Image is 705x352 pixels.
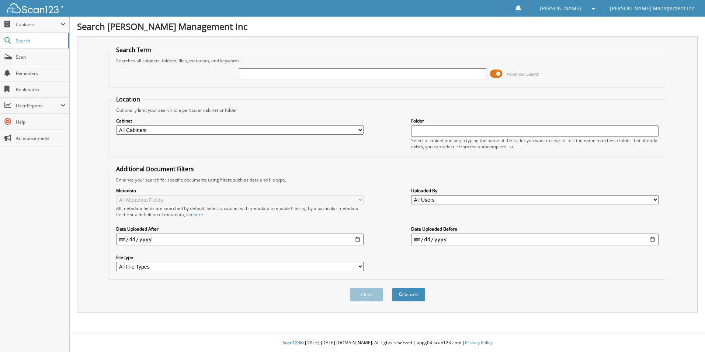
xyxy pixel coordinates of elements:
input: start [116,234,364,245]
div: © [DATE]-[DATE] [DOMAIN_NAME]. All rights reserved | appg04-scan123-com | [70,334,705,352]
label: Date Uploaded Before [411,226,659,232]
button: Clear [350,288,383,301]
label: Metadata [116,187,364,194]
label: Cabinet [116,118,364,124]
iframe: Chat Widget [668,317,705,352]
legend: Additional Document Filters [112,165,198,173]
h1: Search [PERSON_NAME] Management Inc [77,20,698,32]
span: Cabinets [16,21,60,28]
label: Date Uploaded After [116,226,364,232]
a: Privacy Policy [465,339,493,346]
label: File type [116,254,364,260]
span: Reminders [16,70,66,76]
span: Announcements [16,135,66,141]
div: Optionally limit your search to a particular cabinet or folder [112,107,662,113]
div: Enhance your search for specific documents using filters such as date and file type. [112,177,662,183]
div: All metadata fields are searched by default. Select a cabinet with metadata to enable filtering b... [116,205,364,218]
label: Uploaded By [411,187,659,194]
button: Search [392,288,425,301]
span: Advanced Search [507,71,539,77]
span: Bookmarks [16,86,66,93]
span: Help [16,119,66,125]
img: scan123-logo-white.svg [7,3,63,13]
span: User Reports [16,103,60,109]
legend: Location [112,95,144,103]
span: [PERSON_NAME] Management Inc [610,6,694,11]
span: Search [16,38,65,44]
a: here [194,211,203,218]
legend: Search Term [112,46,155,54]
label: Folder [411,118,659,124]
span: Scan [16,54,66,60]
div: Searches all cabinets, folders, files, metadata, and keywords [112,58,662,64]
div: Select a cabinet and begin typing the name of the folder you want to search in. If the name match... [411,137,659,150]
span: [PERSON_NAME] [540,6,581,11]
span: Scan123 [282,339,300,346]
input: end [411,234,659,245]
